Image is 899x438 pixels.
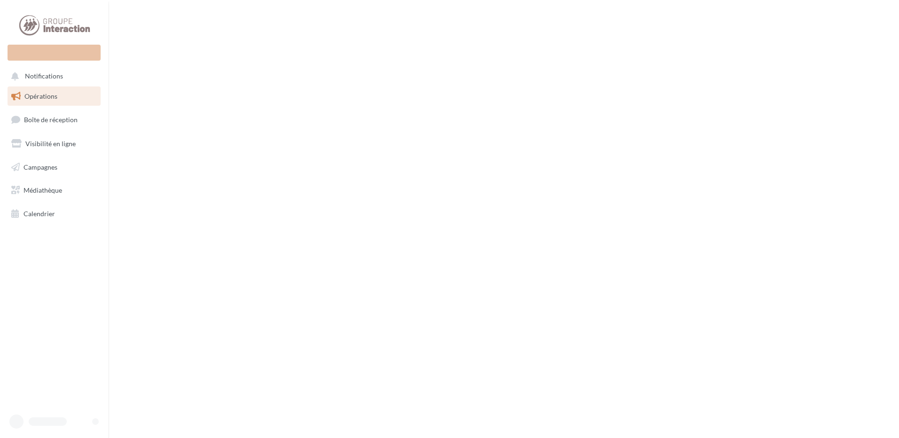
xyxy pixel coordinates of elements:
[6,109,103,130] a: Boîte de réception
[24,210,55,218] span: Calendrier
[6,157,103,177] a: Campagnes
[24,116,78,124] span: Boîte de réception
[24,163,57,171] span: Campagnes
[6,134,103,154] a: Visibilité en ligne
[25,140,76,148] span: Visibilité en ligne
[25,72,63,80] span: Notifications
[6,204,103,224] a: Calendrier
[6,86,103,106] a: Opérations
[24,186,62,194] span: Médiathèque
[8,45,101,61] div: Nouvelle campagne
[24,92,57,100] span: Opérations
[6,180,103,200] a: Médiathèque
